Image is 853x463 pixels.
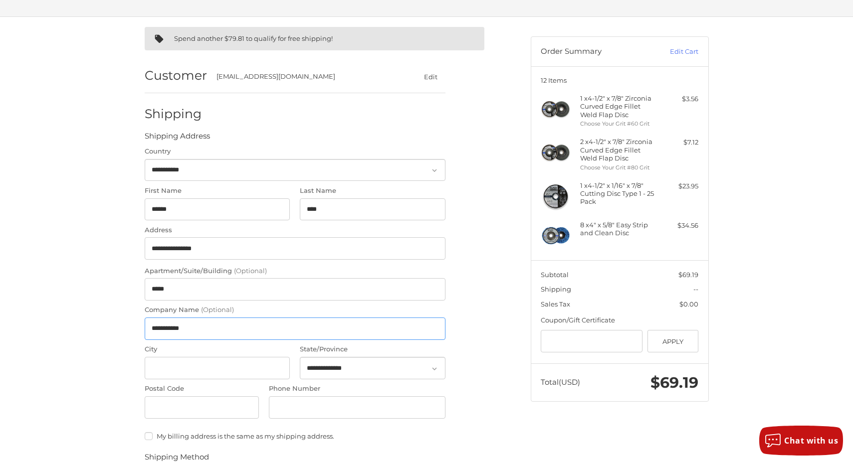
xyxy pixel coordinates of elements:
label: Address [145,225,445,235]
span: Sales Tax [541,300,570,308]
label: My billing address is the same as my shipping address. [145,432,445,440]
h4: 8 x 4" x 5/8" Easy Strip and Clean Disc [580,221,656,237]
label: City [145,344,290,354]
input: Gift Certificate or Coupon Code [541,330,642,352]
legend: Shipping Address [145,131,210,147]
span: Shipping [541,285,571,293]
span: $69.19 [650,373,698,392]
span: Subtotal [541,271,569,279]
label: State/Province [300,344,445,354]
label: Last Name [300,186,445,196]
span: $0.00 [679,300,698,308]
span: Total (USD) [541,377,580,387]
label: Apartment/Suite/Building [145,266,445,276]
div: Coupon/Gift Certificate [541,315,698,325]
div: $7.12 [659,138,698,148]
button: Edit [417,69,445,84]
span: $69.19 [678,271,698,279]
label: First Name [145,186,290,196]
label: Country [145,147,445,156]
small: (Optional) [234,267,267,275]
span: Chat with us [784,435,838,446]
small: (Optional) [201,306,234,313]
h3: Order Summary [541,47,648,57]
h2: Shipping [145,106,203,122]
div: $3.56 [659,94,698,104]
h4: 1 x 4-1/2" x 1/16" x 7/8" Cutting Disc Type 1 - 25 Pack [580,181,656,206]
label: Company Name [145,305,445,315]
button: Chat with us [759,426,843,456]
button: Apply [647,330,699,352]
li: Choose Your Grit #60 Grit [580,120,656,128]
div: $23.95 [659,181,698,191]
label: Postal Code [145,384,259,394]
h4: 1 x 4-1/2" x 7/8" Zirconia Curved Edge Fillet Weld Flap Disc [580,94,656,119]
span: Spend another $79.81 to qualify for free shipping! [174,34,333,42]
div: $34.56 [659,221,698,231]
label: Phone Number [269,384,445,394]
h2: Customer [145,68,207,83]
li: Choose Your Grit #80 Grit [580,163,656,172]
a: Edit Cart [648,47,698,57]
h3: 12 Items [541,76,698,84]
span: -- [693,285,698,293]
h4: 2 x 4-1/2" x 7/8" Zirconia Curved Edge Fillet Weld Flap Disc [580,138,656,162]
div: [EMAIL_ADDRESS][DOMAIN_NAME] [216,72,397,82]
